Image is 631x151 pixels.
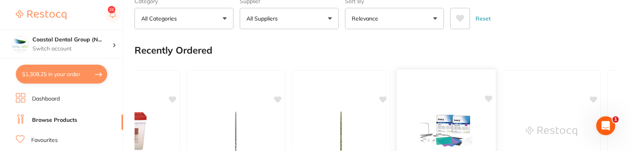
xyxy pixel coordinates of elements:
[612,116,619,123] span: 1
[315,112,367,151] img: Twist Drill for Zygomatic, Short, Ø 2.7mm, Ti
[141,15,180,22] p: All Categories
[16,10,66,20] img: Restocq Logo
[352,15,381,22] p: Relevance
[32,95,60,103] a: Dashboard
[246,15,281,22] p: All Suppliers
[473,8,493,29] button: Reset
[16,65,107,84] button: $1,308.25 in your order
[135,45,212,56] h2: Recently Ordered
[240,8,339,29] button: All Suppliers
[420,111,472,151] img: Ivory Rubber Dam Blue Thin 15x15cm (36)
[32,116,77,124] a: Browse Products
[345,8,444,29] button: Relevance
[135,8,233,29] button: All Categories
[526,112,577,151] img: CLEARFIL SE Bond 2 Kit (6ml Primer & 5ml Bond)
[32,36,112,44] h4: Coastal Dental Group (Newcastle)
[12,36,28,52] img: Coastal Dental Group (Newcastle)
[596,116,615,135] iframe: Intercom live chat
[210,112,261,151] img: Multi-use Twist Drill for Zygomatic, Ø 2.9mm, stainless steel
[32,45,112,53] p: Switch account
[31,136,58,144] a: Favourites
[16,6,66,24] a: Restocq Logo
